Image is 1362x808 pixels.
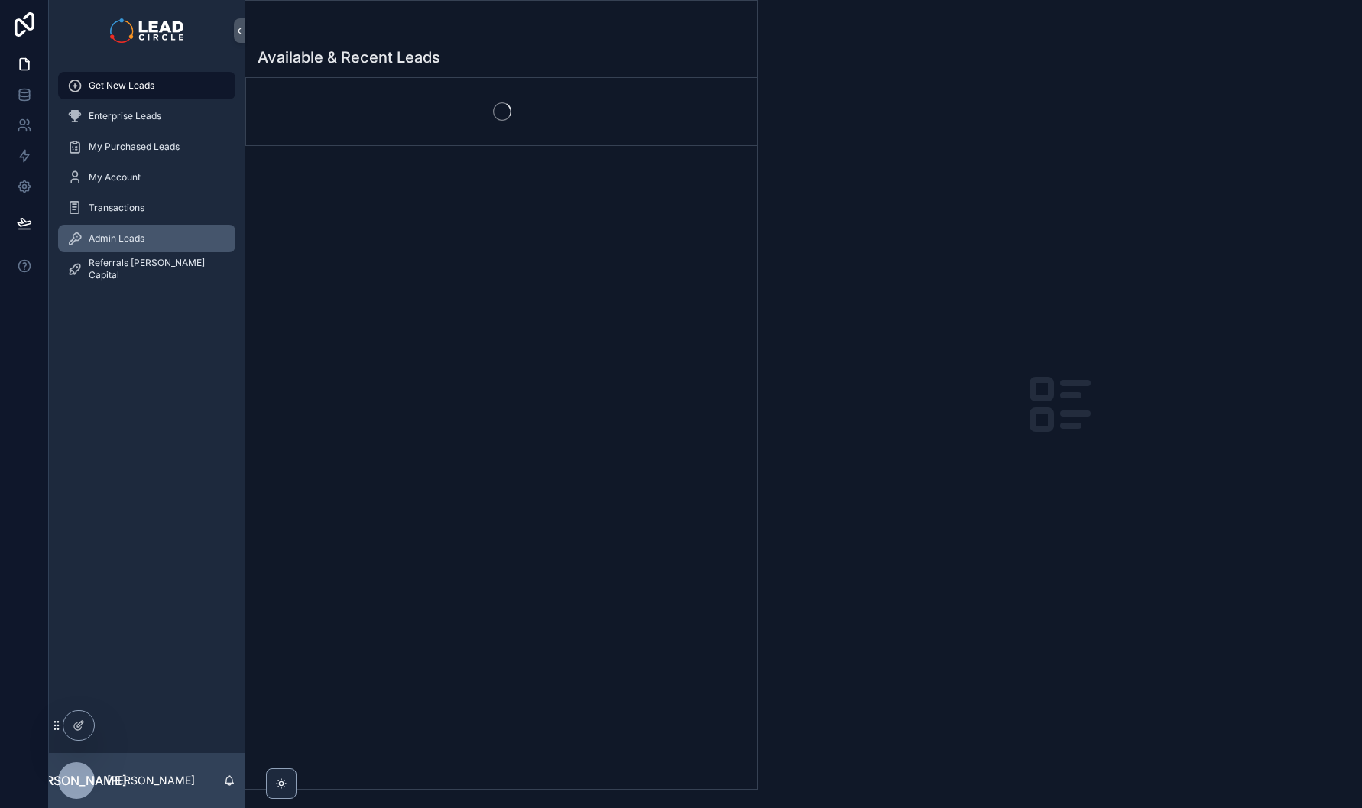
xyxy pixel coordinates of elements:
a: Enterprise Leads [58,102,235,130]
span: My Account [89,171,141,183]
span: [PERSON_NAME] [26,771,127,790]
span: Get New Leads [89,80,154,92]
a: Get New Leads [58,72,235,99]
a: Transactions [58,194,235,222]
div: scrollable content [49,61,245,303]
a: My Purchased Leads [58,133,235,161]
span: Admin Leads [89,232,144,245]
a: Referrals [PERSON_NAME] Capital [58,255,235,283]
a: My Account [58,164,235,191]
span: Referrals [PERSON_NAME] Capital [89,257,220,281]
p: [PERSON_NAME] [107,773,195,788]
span: Transactions [89,202,144,214]
span: My Purchased Leads [89,141,180,153]
img: App logo [110,18,183,43]
a: Admin Leads [58,225,235,252]
h1: Available & Recent Leads [258,47,440,68]
span: Enterprise Leads [89,110,161,122]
